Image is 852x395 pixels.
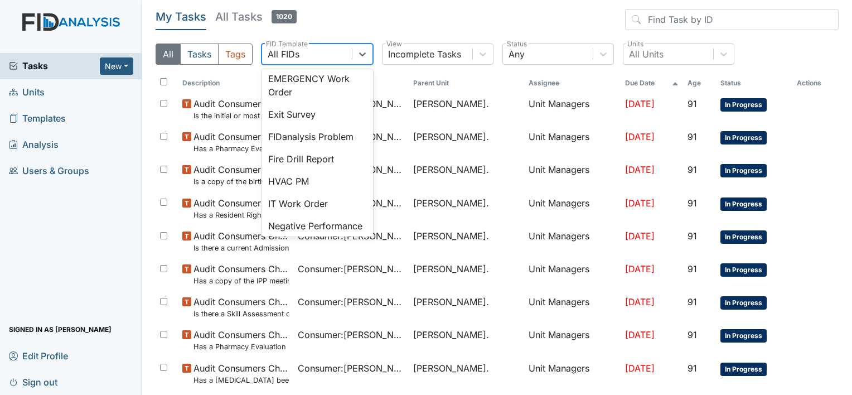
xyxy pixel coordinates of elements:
span: Audit Consumers Charts Has a colonoscopy been completed for all males and females over 50 or is t... [193,362,289,386]
span: Audit Consumers Charts Is there a current Admission Agreement (within one year)? [193,229,289,253]
button: New [100,57,133,75]
span: [DATE] [625,263,655,274]
span: Edit Profile [9,347,68,364]
td: Unit Managers [524,93,621,126]
span: Consumer : [PERSON_NAME] [298,262,404,276]
span: [PERSON_NAME]. [413,163,489,176]
td: Unit Managers [524,291,621,324]
span: [DATE] [625,131,655,142]
td: Unit Managers [524,192,621,225]
span: Audit Consumers Charts Is a copy of the birth certificate found in the file? [193,163,289,187]
button: Tasks [180,44,219,65]
span: Audit Consumers Charts Has a Pharmacy Evaluation been completed quarterly? [193,328,289,352]
small: Has a copy of the IPP meeting been sent to the Parent/Guardian [DATE] of the meeting? [193,276,289,286]
td: Unit Managers [524,225,621,258]
span: [DATE] [625,197,655,209]
small: Has a Resident Rights Assessment form been completed (18 years or older)? [193,210,289,220]
a: Tasks [9,59,100,73]
span: Audit Consumers Charts Is there a Skill Assessment completed and updated yearly (no more than one... [193,295,289,319]
small: Is a copy of the birth certificate found in the file? [193,176,289,187]
span: [DATE] [625,296,655,307]
span: Audit Consumers Charts Has a Resident Rights Assessment form been completed (18 years or older)? [193,196,289,220]
span: 91 [688,197,697,209]
span: Consumer : [PERSON_NAME] [298,362,404,375]
span: [DATE] [625,363,655,374]
span: 91 [688,131,697,142]
h5: All Tasks [215,9,297,25]
span: 91 [688,230,697,242]
div: Exit Survey [262,103,373,126]
span: In Progress [720,363,767,376]
span: In Progress [720,197,767,211]
span: In Progress [720,230,767,244]
button: All [156,44,181,65]
div: All Units [629,47,664,61]
span: Units [9,84,45,101]
span: 91 [688,164,697,175]
th: Toggle SortBy [409,74,524,93]
th: Actions [792,74,839,93]
span: [PERSON_NAME]. [413,196,489,210]
td: Unit Managers [524,126,621,158]
span: [DATE] [625,164,655,175]
td: Unit Managers [524,258,621,291]
th: Assignee [524,74,621,93]
span: Audit Consumers Charts Is the initial or most recent Social Evaluation in the chart? [193,97,289,121]
button: Tags [218,44,253,65]
div: Incomplete Tasks [388,47,461,61]
span: In Progress [720,131,767,144]
span: In Progress [720,98,767,112]
span: [PERSON_NAME]. [413,295,489,309]
span: 91 [688,263,697,274]
span: In Progress [720,296,767,310]
span: [DATE] [625,329,655,340]
input: Toggle All Rows Selected [160,78,167,85]
td: Unit Managers [524,158,621,191]
span: [PERSON_NAME]. [413,328,489,341]
span: Consumer : [PERSON_NAME] [298,295,404,309]
small: Has a [MEDICAL_DATA] been completed for all [DEMOGRAPHIC_DATA] and [DEMOGRAPHIC_DATA] over 50 or ... [193,375,289,386]
small: Has a Pharmacy Evaluation been completed quarterly? [193,143,289,154]
span: [DATE] [625,230,655,242]
span: Analysis [9,136,59,153]
span: In Progress [720,164,767,177]
div: All FIDs [268,47,299,61]
span: 91 [688,296,697,307]
span: In Progress [720,329,767,343]
small: Is there a Skill Assessment completed and updated yearly (no more than one year old) [193,309,289,319]
div: Type filter [156,44,253,65]
div: IT Work Order [262,192,373,215]
small: Has a Pharmacy Evaluation been completed quarterly? [193,341,289,352]
span: Consumer : [PERSON_NAME] [298,328,404,341]
span: [PERSON_NAME]. [413,229,489,243]
span: Users & Groups [9,162,89,180]
div: Negative Performance Review [262,215,373,251]
span: Audit Consumers Charts Has a Pharmacy Evaluation been completed quarterly? [193,130,289,154]
h5: My Tasks [156,9,206,25]
span: [PERSON_NAME]. [413,262,489,276]
div: FIDanalysis Problem [262,126,373,148]
td: Unit Managers [524,324,621,357]
span: [PERSON_NAME]. [413,97,489,110]
th: Toggle SortBy [716,74,792,93]
th: Toggle SortBy [683,74,716,93]
span: In Progress [720,263,767,277]
span: 1020 [272,10,297,23]
th: Toggle SortBy [621,74,683,93]
span: [PERSON_NAME]. [413,362,489,375]
span: 91 [688,98,697,109]
span: [PERSON_NAME]. [413,130,489,143]
span: Signed in as [PERSON_NAME] [9,321,112,338]
span: 91 [688,329,697,340]
div: HVAC PM [262,170,373,192]
div: Fire Drill Report [262,148,373,170]
span: Audit Consumers Charts Has a copy of the IPP meeting been sent to the Parent/Guardian within 30 d... [193,262,289,286]
th: Toggle SortBy [178,74,293,93]
span: Sign out [9,373,57,391]
span: Templates [9,110,66,127]
span: [DATE] [625,98,655,109]
div: EMERGENCY Work Order [262,68,373,103]
small: Is there a current Admission Agreement ([DATE])? [193,243,289,253]
small: Is the initial or most recent Social Evaluation in the chart? [193,110,289,121]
